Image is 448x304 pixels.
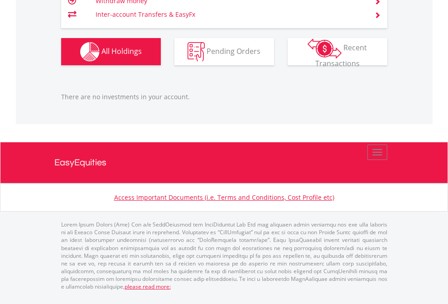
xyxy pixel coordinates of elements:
[207,46,260,56] span: Pending Orders
[114,193,334,202] a: Access Important Documents (i.e. Terms and Conditions, Cost Profile etc)
[61,221,387,290] p: Lorem Ipsum Dolors (Ame) Con a/e SeddOeiusmod tem InciDiduntut Lab Etd mag aliquaen admin veniamq...
[308,39,342,58] img: transactions-zar-wht.png
[61,38,161,65] button: All Holdings
[61,92,387,101] p: There are no investments in your account.
[174,38,274,65] button: Pending Orders
[188,42,205,62] img: pending_instructions-wht.png
[80,42,100,62] img: holdings-wht.png
[96,8,363,21] td: Inter-account Transfers & EasyFx
[125,283,171,290] a: please read more:
[288,38,387,65] button: Recent Transactions
[101,46,142,56] span: All Holdings
[54,142,394,183] a: EasyEquities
